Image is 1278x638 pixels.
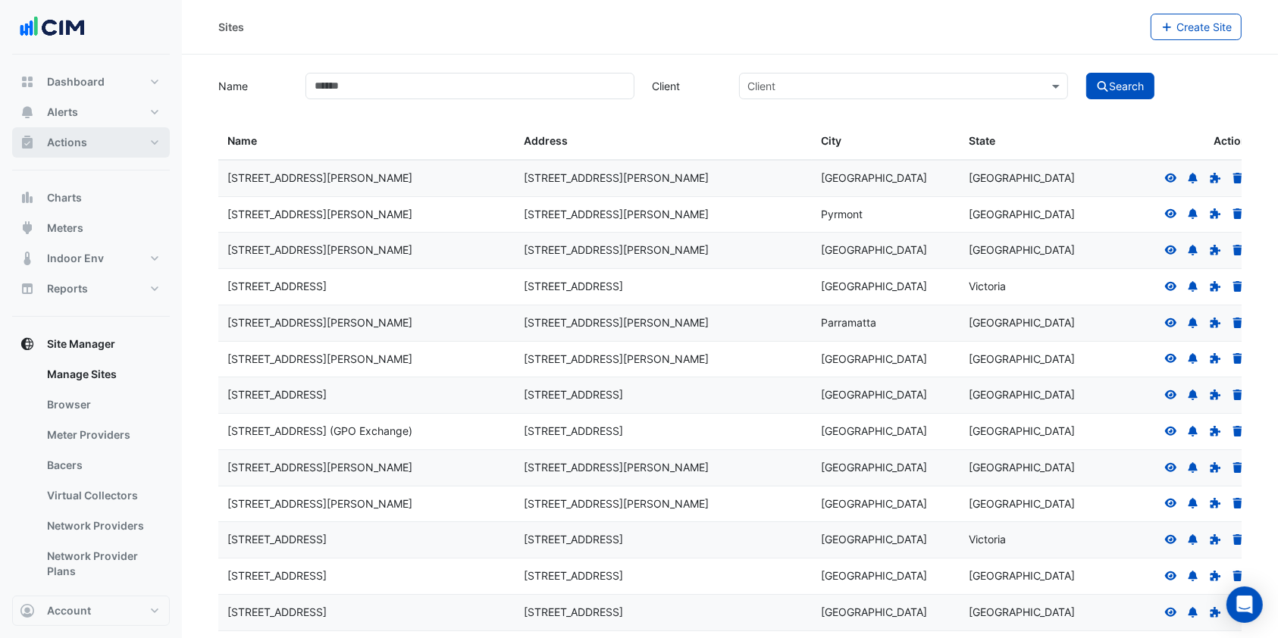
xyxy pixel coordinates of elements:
button: Charts [12,183,170,213]
div: Pyrmont [821,206,951,224]
div: [GEOGRAPHIC_DATA] [969,242,1100,259]
a: Virtual Collectors [35,480,170,511]
div: [STREET_ADDRESS] [227,278,506,296]
div: [GEOGRAPHIC_DATA] [821,568,951,585]
label: Name [209,73,296,99]
div: [GEOGRAPHIC_DATA] [969,496,1100,513]
label: Client [644,73,731,99]
button: Reports [12,274,170,304]
a: Delete Site [1231,316,1245,329]
div: [GEOGRAPHIC_DATA] [821,459,951,477]
div: [STREET_ADDRESS][PERSON_NAME] [227,206,506,224]
div: [GEOGRAPHIC_DATA] [821,531,951,549]
div: [STREET_ADDRESS][PERSON_NAME] [524,496,802,513]
div: [GEOGRAPHIC_DATA] [821,604,951,621]
app-icon: Reports [20,281,35,296]
span: City [821,134,841,147]
button: Search [1086,73,1154,99]
div: [STREET_ADDRESS] [524,423,802,440]
button: Site Manager [12,329,170,359]
div: [GEOGRAPHIC_DATA] [821,496,951,513]
a: Delete Site [1231,461,1245,474]
div: [STREET_ADDRESS] [227,531,506,549]
span: Create Site [1176,20,1232,33]
button: Account [12,596,170,626]
button: Indoor Env [12,243,170,274]
div: Parramatta [821,314,951,332]
div: [GEOGRAPHIC_DATA] [821,242,951,259]
div: [STREET_ADDRESS] [524,531,802,549]
div: [STREET_ADDRESS] [524,278,802,296]
div: [GEOGRAPHIC_DATA] [821,170,951,187]
span: Name [227,134,257,147]
div: [STREET_ADDRESS] [227,568,506,585]
div: [GEOGRAPHIC_DATA] [821,423,951,440]
div: [GEOGRAPHIC_DATA] [821,351,951,368]
div: [GEOGRAPHIC_DATA] [969,314,1100,332]
span: Meters [47,220,83,236]
div: [STREET_ADDRESS][PERSON_NAME] [227,314,506,332]
div: [STREET_ADDRESS][PERSON_NAME] [524,459,802,477]
span: Reports [47,281,88,296]
div: [GEOGRAPHIC_DATA] [821,386,951,404]
a: Delete Site [1231,424,1245,437]
div: [STREET_ADDRESS] [524,604,802,621]
div: [STREET_ADDRESS][PERSON_NAME] [524,242,802,259]
div: [STREET_ADDRESS][PERSON_NAME] [227,242,506,259]
a: Delete Site [1231,243,1245,256]
div: [STREET_ADDRESS][PERSON_NAME] [227,170,506,187]
div: [STREET_ADDRESS][PERSON_NAME] [524,170,802,187]
a: Bacers [35,450,170,480]
button: Dashboard [12,67,170,97]
a: Browser [35,389,170,420]
div: [STREET_ADDRESS][PERSON_NAME] [524,206,802,224]
span: Account [47,603,91,618]
a: Network Provider Plans [35,541,170,586]
div: [STREET_ADDRESS] (GPO Exchange) [227,423,506,440]
button: Alerts [12,97,170,127]
a: Network Providers [35,511,170,541]
span: Actions [47,135,87,150]
span: State [969,134,996,147]
app-icon: Indoor Env [20,251,35,266]
app-icon: Meters [20,220,35,236]
app-icon: Dashboard [20,74,35,89]
div: [STREET_ADDRESS] [227,386,506,404]
div: [STREET_ADDRESS][PERSON_NAME] [227,351,506,368]
div: [GEOGRAPHIC_DATA] [969,459,1100,477]
app-icon: Alerts [20,105,35,120]
a: Metadata Units [35,586,170,617]
a: Delete Site [1231,208,1245,220]
div: [GEOGRAPHIC_DATA] [969,423,1100,440]
span: Address [524,134,568,147]
div: [STREET_ADDRESS][PERSON_NAME] [524,314,802,332]
div: [GEOGRAPHIC_DATA] [969,206,1100,224]
a: Delete Site [1231,533,1245,546]
button: Actions [12,127,170,158]
app-icon: Charts [20,190,35,205]
div: [STREET_ADDRESS] [524,568,802,585]
div: [GEOGRAPHIC_DATA] [969,604,1100,621]
div: [GEOGRAPHIC_DATA] [821,278,951,296]
div: [STREET_ADDRESS] [524,386,802,404]
div: [GEOGRAPHIC_DATA] [969,386,1100,404]
a: Manage Sites [35,359,170,389]
span: Indoor Env [47,251,104,266]
app-icon: Site Manager [20,336,35,352]
div: [STREET_ADDRESS] [227,604,506,621]
div: [STREET_ADDRESS][PERSON_NAME] [227,459,506,477]
app-icon: Actions [20,135,35,150]
div: [STREET_ADDRESS][PERSON_NAME] [227,496,506,513]
span: Site Manager [47,336,115,352]
button: Meters [12,213,170,243]
div: Victoria [969,531,1100,549]
a: Delete Site [1231,280,1245,292]
span: Alerts [47,105,78,120]
div: [GEOGRAPHIC_DATA] [969,170,1100,187]
a: Delete Site [1231,497,1245,510]
a: Meter Providers [35,420,170,450]
div: [GEOGRAPHIC_DATA] [969,568,1100,585]
button: Create Site [1151,14,1242,40]
span: Action [1214,133,1248,150]
img: Company Logo [18,12,86,42]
